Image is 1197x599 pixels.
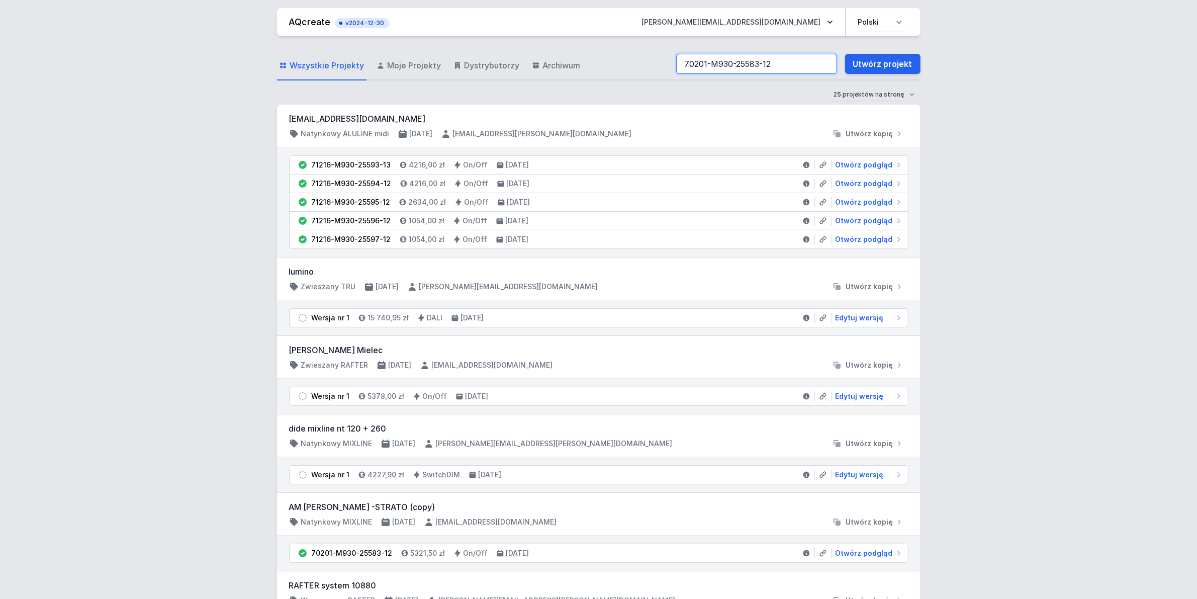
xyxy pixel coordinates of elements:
h4: [DATE] [506,548,529,558]
span: Otwórz podgląd [836,179,893,189]
h4: [DATE] [393,517,416,527]
h4: 4227,90 zł [368,470,405,480]
h4: [DATE] [461,313,484,323]
h3: RAFTER system 10880 [289,579,908,591]
h4: Natynkowy ALULINE midi [301,129,390,139]
h4: [DATE] [506,160,529,170]
h4: On/Off [463,216,488,226]
div: 71216-M930-25595-12 [312,197,391,207]
div: 71216-M930-25594-12 [312,179,392,189]
a: Edytuj wersję [832,470,904,480]
h3: [EMAIL_ADDRESS][DOMAIN_NAME] [289,113,908,125]
div: Wersja nr 1 [312,470,350,480]
span: Dystrybutorzy [465,59,520,71]
h4: SwitchDIM [423,470,461,480]
button: Utwórz kopię [828,439,908,449]
h3: AM [PERSON_NAME] -STRATO (copy) [289,501,908,513]
a: Otwórz podgląd [832,216,904,226]
h4: DALI [427,313,443,323]
span: Wszystkie Projekty [290,59,364,71]
h4: [DATE] [479,470,502,480]
h4: Natynkowy MIXLINE [301,439,373,449]
span: Otwórz podgląd [836,197,893,207]
h4: Zwieszany TRU [301,282,356,292]
span: Edytuj wersję [836,470,884,480]
h3: lumino [289,266,908,278]
h4: [PERSON_NAME][EMAIL_ADDRESS][PERSON_NAME][DOMAIN_NAME] [436,439,673,449]
a: Moje Projekty [375,51,443,80]
span: Utwórz kopię [846,282,893,292]
span: Otwórz podgląd [836,548,893,558]
h4: [DATE] [389,360,412,370]
a: Edytuj wersję [832,391,904,401]
h3: dide mixline nt 120 + 260 [289,422,908,435]
h4: 5378,00 zł [368,391,405,401]
a: Otwórz podgląd [832,160,904,170]
h4: [PERSON_NAME][EMAIL_ADDRESS][DOMAIN_NAME] [419,282,598,292]
a: Otwórz podgląd [832,548,904,558]
a: Otwórz podgląd [832,197,904,207]
span: Utwórz kopię [846,439,893,449]
input: Szukaj wśród projektów i wersji... [676,54,837,74]
div: 71216-M930-25597-12 [312,234,391,244]
a: Dystrybutorzy [451,51,522,80]
h4: 2634,00 zł [409,197,446,207]
span: v2024-12-30 [340,19,385,27]
div: 71216-M930-25596-12 [312,216,391,226]
h3: [PERSON_NAME] Mielec [289,344,908,356]
h4: [DATE] [393,439,416,449]
h4: [DATE] [506,216,529,226]
span: Otwórz podgląd [836,216,893,226]
a: Otwórz podgląd [832,179,904,189]
span: Otwórz podgląd [836,160,893,170]
h4: Natynkowy MIXLINE [301,517,373,527]
h4: On/Off [464,179,489,189]
div: Wersja nr 1 [312,391,350,401]
h4: 1054,00 zł [409,234,445,244]
span: Otwórz podgląd [836,234,893,244]
button: Utwórz kopię [828,517,908,527]
h4: [DATE] [507,179,530,189]
h4: On/Off [423,391,447,401]
a: Wszystkie Projekty [277,51,366,80]
h4: On/Off [465,197,489,207]
button: Utwórz kopię [828,282,908,292]
a: Otwórz podgląd [832,234,904,244]
h4: [DATE] [410,129,433,139]
a: Utwórz projekt [845,54,920,74]
h4: [DATE] [466,391,489,401]
img: draft.svg [298,391,308,401]
h4: [EMAIL_ADDRESS][DOMAIN_NAME] [436,517,557,527]
a: Archiwum [530,51,583,80]
h4: [DATE] [507,197,530,207]
h4: [EMAIL_ADDRESS][PERSON_NAME][DOMAIN_NAME] [453,129,632,139]
h4: 4216,00 zł [410,179,446,189]
span: Archiwum [543,59,581,71]
h4: [EMAIL_ADDRESS][DOMAIN_NAME] [432,360,553,370]
div: 70201-M930-25583-12 [312,548,393,558]
button: Utwórz kopię [828,129,908,139]
h4: On/Off [464,160,488,170]
img: draft.svg [298,470,308,480]
button: [PERSON_NAME][EMAIL_ADDRESS][DOMAIN_NAME] [634,13,841,31]
a: AQcreate [289,17,331,27]
select: Wybierz język [852,13,908,31]
span: Edytuj wersję [836,313,884,323]
h4: 5321,50 zł [411,548,445,558]
span: Edytuj wersję [836,391,884,401]
h4: 4216,00 zł [409,160,445,170]
h4: [DATE] [376,282,399,292]
h4: On/Off [463,234,488,244]
h4: 1054,00 zł [409,216,445,226]
span: Utwórz kopię [846,360,893,370]
div: 71216-M930-25593-13 [312,160,391,170]
h4: On/Off [464,548,488,558]
h4: [DATE] [506,234,529,244]
h4: Zwieszany RAFTER [301,360,369,370]
span: Utwórz kopię [846,129,893,139]
span: Utwórz kopię [846,517,893,527]
button: Utwórz kopię [828,360,908,370]
div: Wersja nr 1 [312,313,350,323]
img: draft.svg [298,313,308,323]
a: Edytuj wersję [832,313,904,323]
